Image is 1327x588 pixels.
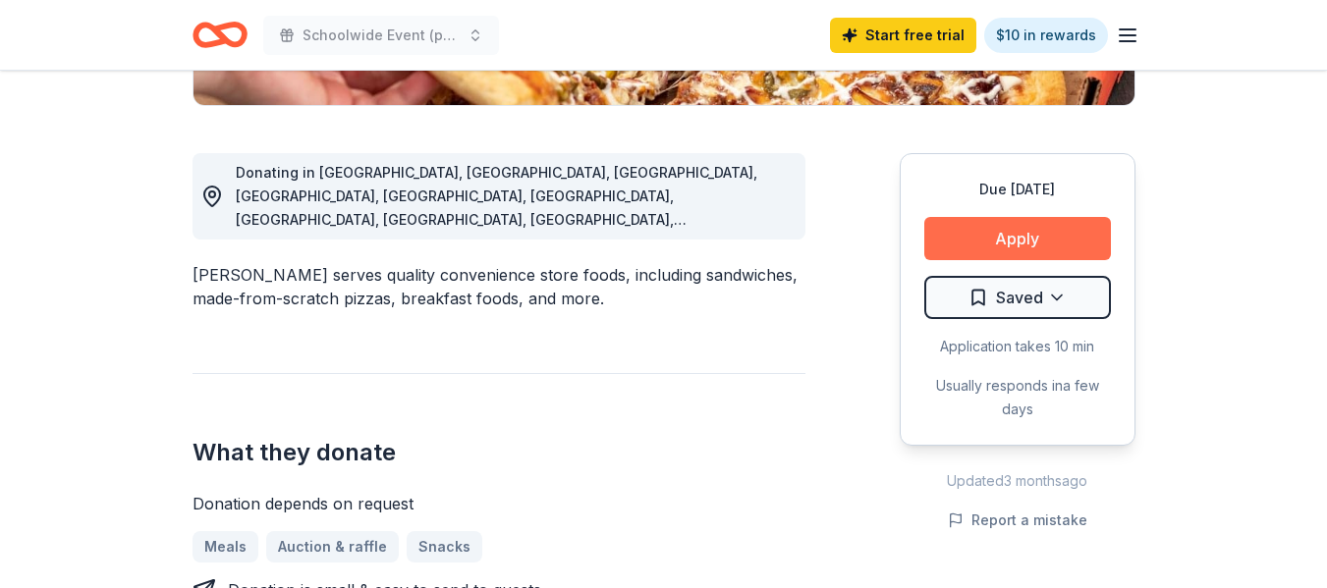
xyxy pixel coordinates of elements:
[900,469,1135,493] div: Updated 3 months ago
[193,531,258,562] a: Meals
[407,531,482,562] a: Snacks
[193,263,805,310] div: [PERSON_NAME] serves quality convenience store foods, including sandwiches, made-from-scratch piz...
[193,437,805,468] h2: What they donate
[996,285,1043,310] span: Saved
[924,178,1111,201] div: Due [DATE]
[984,18,1108,53] a: $10 in rewards
[924,374,1111,421] div: Usually responds in a few days
[236,164,757,298] span: Donating in [GEOGRAPHIC_DATA], [GEOGRAPHIC_DATA], [GEOGRAPHIC_DATA], [GEOGRAPHIC_DATA], [GEOGRAPH...
[266,531,399,562] a: Auction & raffle
[924,217,1111,260] button: Apply
[830,18,976,53] a: Start free trial
[924,335,1111,358] div: Application takes 10 min
[193,492,805,515] div: Donation depends on request
[948,508,1087,532] button: Report a mistake
[303,24,460,47] span: Schoolwide Event (public)
[193,12,248,58] a: Home
[263,16,499,55] button: Schoolwide Event (public)
[924,276,1111,319] button: Saved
